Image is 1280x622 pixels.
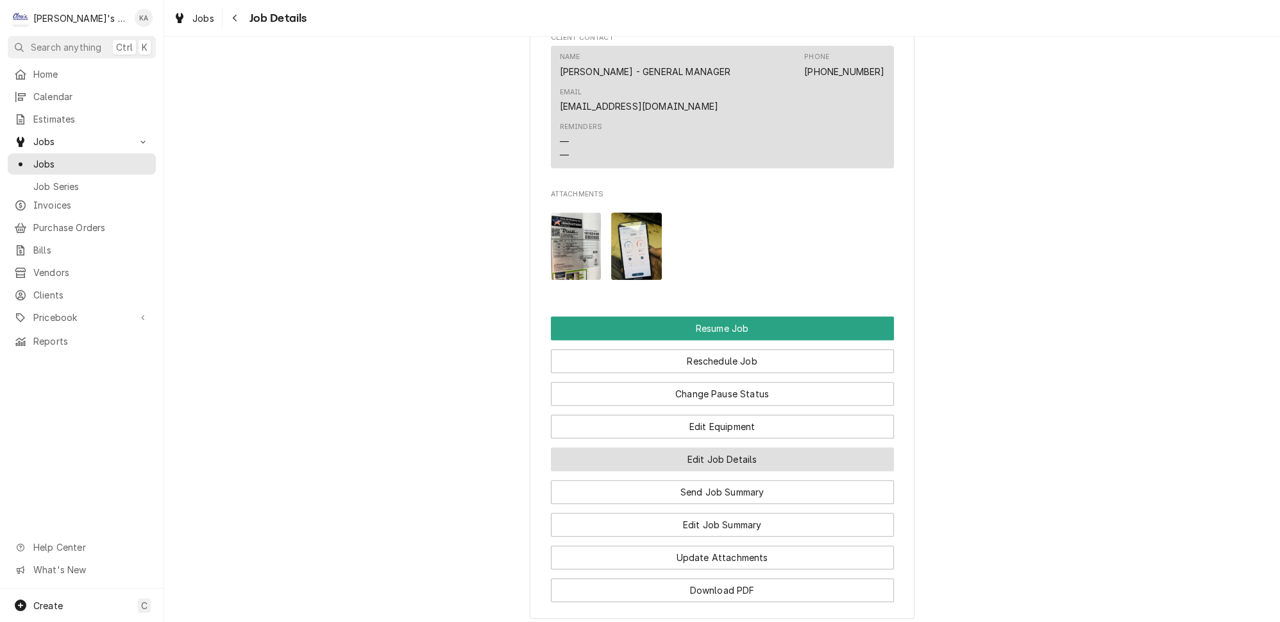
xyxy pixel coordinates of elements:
div: Contact [551,46,894,168]
div: Button Group Row [551,471,894,504]
span: Job Details [246,10,307,27]
a: Go to What's New [8,559,156,580]
span: Vendors [33,266,149,279]
img: I3ah3k0gT9iofMdsGNRj [611,212,662,280]
a: Bills [8,239,156,261]
a: Vendors [8,262,156,283]
div: Korey Austin's Avatar [135,9,153,27]
span: Ctrl [116,40,133,54]
span: Search anything [31,40,101,54]
img: 6xN2H9LET7WVcwKvmhzy [551,212,602,280]
span: Jobs [33,157,149,171]
div: Button Group Row [551,438,894,471]
div: Phone [804,52,829,62]
a: Home [8,64,156,85]
div: Email [560,87,718,113]
button: Reschedule Job [551,349,894,373]
span: C [141,599,147,612]
div: Phone [804,52,884,78]
div: — [560,135,569,148]
span: Client Contact [551,33,894,43]
div: Reminders [560,122,602,161]
a: Invoices [8,194,156,216]
a: Jobs [168,8,219,29]
div: Name [560,52,580,62]
div: Button Group Row [551,340,894,373]
div: Button Group Row [551,316,894,340]
button: Send Job Summary [551,480,894,504]
div: Reminders [560,122,602,132]
div: Button Group [551,316,894,602]
div: KA [135,9,153,27]
span: Calendar [33,90,149,103]
div: — [560,148,569,162]
span: Invoices [33,198,149,212]
button: Resume Job [551,316,894,340]
span: Reports [33,334,149,348]
span: Pricebook [33,311,130,324]
a: Go to Pricebook [8,307,156,328]
span: Clients [33,288,149,302]
div: Button Group Row [551,373,894,406]
div: Button Group Row [551,537,894,569]
span: K [142,40,147,54]
div: [PERSON_NAME] - GENERAL MANAGER [560,65,731,78]
span: What's New [33,563,148,576]
button: Edit Equipment [551,415,894,438]
a: [PHONE_NUMBER] [804,66,884,77]
button: Download PDF [551,578,894,602]
a: Estimates [8,108,156,130]
button: Search anythingCtrlK [8,36,156,58]
div: Button Group Row [551,406,894,438]
span: Help Center [33,540,148,554]
div: Client Contact List [551,46,894,174]
div: Attachments [551,189,894,289]
a: Go to Help Center [8,537,156,558]
button: Edit Job Summary [551,513,894,537]
span: Attachments [551,202,894,290]
span: Home [33,67,149,81]
div: Button Group Row [551,569,894,602]
a: Calendar [8,86,156,107]
div: Button Group Row [551,504,894,537]
div: Clay's Refrigeration's Avatar [12,9,29,27]
div: Client Contact [551,33,894,173]
a: [EMAIL_ADDRESS][DOMAIN_NAME] [560,101,718,112]
span: Jobs [33,135,130,148]
div: Name [560,52,731,78]
button: Edit Job Details [551,447,894,471]
a: Job Series [8,176,156,197]
span: Attachments [551,189,894,200]
a: Reports [8,331,156,352]
span: Bills [33,243,149,257]
a: Go to Jobs [8,131,156,152]
span: Estimates [33,112,149,126]
div: Email [560,87,582,98]
button: Navigate back [225,8,246,28]
a: Clients [8,284,156,306]
span: Job Series [33,180,149,193]
div: C [12,9,29,27]
button: Change Pause Status [551,382,894,406]
a: Purchase Orders [8,217,156,238]
span: Purchase Orders [33,221,149,234]
span: Create [33,600,63,611]
a: Jobs [8,153,156,175]
span: Jobs [192,12,214,25]
button: Update Attachments [551,546,894,569]
div: [PERSON_NAME]'s Refrigeration [33,12,128,25]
